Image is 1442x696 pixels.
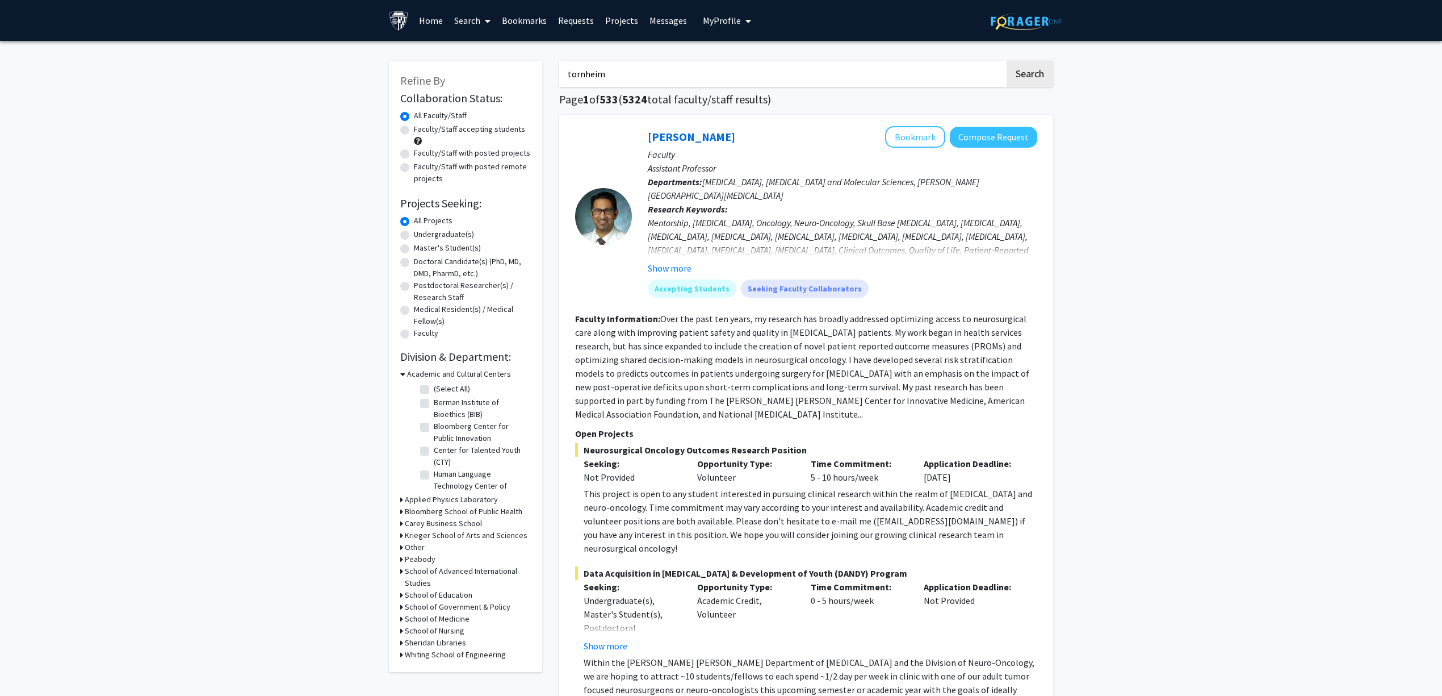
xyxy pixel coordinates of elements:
div: [DATE] [915,457,1029,484]
label: Faculty/Staff with posted projects [414,147,530,159]
h2: Projects Seeking: [400,197,531,210]
label: Master's Student(s) [414,242,481,254]
label: Undergraduate(s) [414,228,474,240]
h2: Collaboration Status: [400,91,531,105]
label: Faculty/Staff with posted remote projects [414,161,531,185]
mat-chip: Accepting Students [648,280,736,298]
button: Add Raj Mukherjee to Bookmarks [885,126,945,148]
button: Show more [584,639,627,653]
label: (Select All) [434,383,470,395]
div: Not Provided [584,470,680,484]
h3: School of Nursing [405,625,464,637]
iframe: Chat [9,645,48,687]
label: All Projects [414,215,452,227]
span: Data Acquisition in [MEDICAL_DATA] & Development of Youth (DANDY) Program [575,566,1037,580]
h3: School of Medicine [405,613,470,625]
p: Faculty [648,148,1037,161]
p: Opportunity Type: [697,580,794,594]
fg-read-more: Over the past ten years, my research has broadly addressed optimizing access to neurosurgical car... [575,313,1029,420]
a: Search [448,1,496,40]
label: Center for Talented Youth (CTY) [434,444,528,468]
p: Assistant Professor [648,161,1037,175]
a: Requests [552,1,600,40]
h3: School of Government & Policy [405,601,510,613]
label: Faculty/Staff accepting students [414,123,525,135]
input: Search Keywords [559,61,1005,87]
label: Faculty [414,327,438,339]
label: Bloomberg Center for Public Innovation [434,420,528,444]
button: Compose Request to Raj Mukherjee [950,127,1037,148]
span: 5324 [622,92,647,106]
p: Opportunity Type: [697,457,794,470]
span: My Profile [703,15,741,26]
a: Home [413,1,448,40]
h3: Peabody [405,553,435,565]
h3: Sheridan Libraries [405,637,466,649]
h3: Whiting School of Engineering [405,649,506,661]
div: 0 - 5 hours/week [802,580,916,653]
a: [PERSON_NAME] [648,130,735,144]
label: All Faculty/Staff [414,110,467,122]
h3: Carey Business School [405,518,482,530]
span: 1 [583,92,589,106]
div: Academic Credit, Volunteer [689,580,802,653]
div: This project is open to any student interested in pursuing clinical research within the realm of ... [584,487,1037,555]
h2: Division & Department: [400,350,531,364]
label: Medical Resident(s) / Medical Fellow(s) [414,303,531,327]
div: Mentorship, [MEDICAL_DATA], Oncology, Neuro-Oncology, Skull Base [MEDICAL_DATA], [MEDICAL_DATA], ... [648,216,1037,298]
h3: Applied Physics Laboratory [405,494,498,506]
p: Open Projects [575,427,1037,440]
p: Time Commitment: [811,457,907,470]
button: Search [1007,61,1053,87]
span: 533 [600,92,618,106]
label: Postdoctoral Researcher(s) / Research Staff [414,280,531,303]
img: Johns Hopkins University Logo [389,11,409,31]
span: Refine By [400,73,445,87]
div: Volunteer [689,457,802,484]
a: Bookmarks [496,1,552,40]
p: Seeking: [584,457,680,470]
p: Application Deadline: [924,457,1020,470]
p: Time Commitment: [811,580,907,594]
img: ForagerOne Logo [991,12,1062,30]
h3: Academic and Cultural Centers [407,368,511,380]
h1: Page of ( total faculty/staff results) [559,93,1053,106]
h3: Other [405,541,425,553]
b: Faculty Information: [575,313,660,324]
h3: School of Advanced International Studies [405,565,531,589]
div: Undergraduate(s), Master's Student(s), Postdoctoral Researcher(s) / Research Staff, Medical Resid... [584,594,680,689]
b: Research Keywords: [648,203,728,215]
h3: School of Education [405,589,472,601]
a: Projects [600,1,644,40]
span: Neurosurgical Oncology Outcomes Research Position [575,443,1037,457]
p: Seeking: [584,580,680,594]
label: Doctoral Candidate(s) (PhD, MD, DMD, PharmD, etc.) [414,256,531,280]
a: Messages [644,1,693,40]
mat-chip: Seeking Faculty Collaborators [741,280,869,298]
p: Application Deadline: [924,580,1020,594]
label: Human Language Technology Center of Excellence (HLTCOE) [434,468,528,504]
div: Not Provided [915,580,1029,653]
h3: Bloomberg School of Public Health [405,506,522,518]
button: Show more [648,261,691,275]
b: Departments: [648,176,702,187]
span: [MEDICAL_DATA], [MEDICAL_DATA] and Molecular Sciences, [PERSON_NAME][GEOGRAPHIC_DATA][MEDICAL_DATA] [648,176,979,201]
div: 5 - 10 hours/week [802,457,916,484]
label: Berman Institute of Bioethics (BIB) [434,397,528,420]
h3: Krieger School of Arts and Sciences [405,530,527,541]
